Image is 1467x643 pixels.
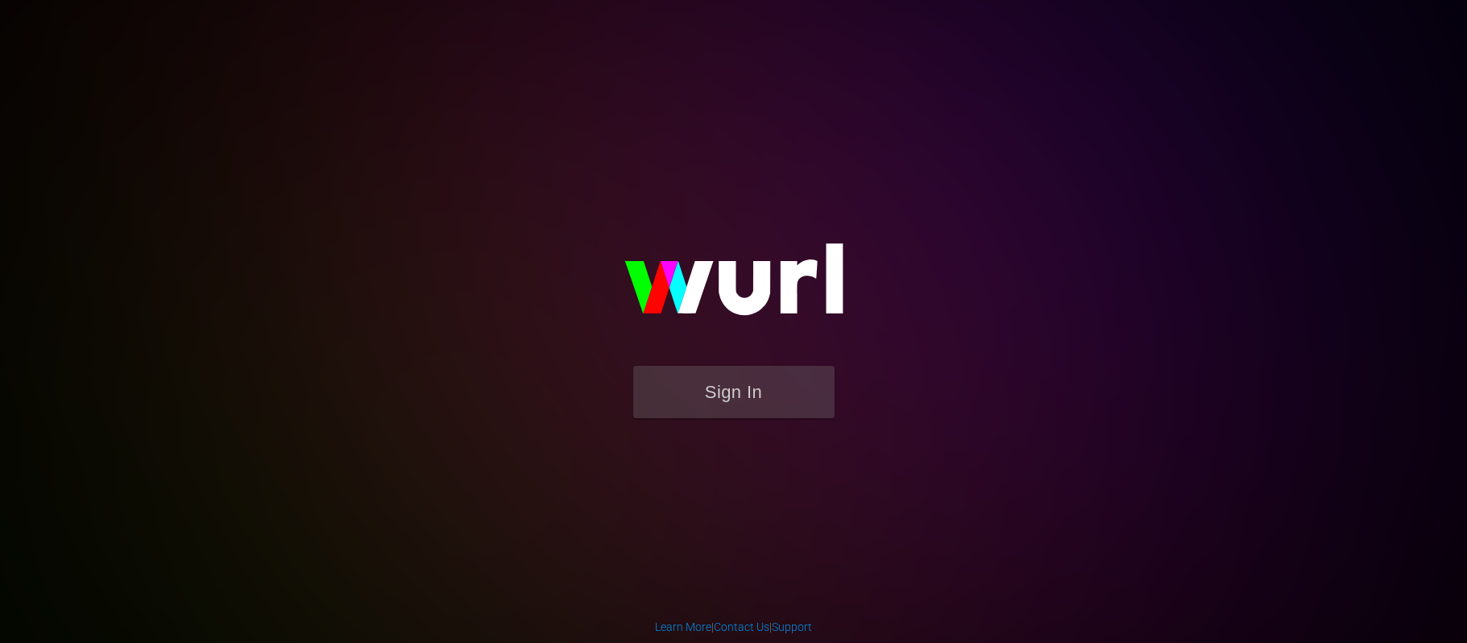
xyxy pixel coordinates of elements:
button: Sign In [633,366,835,418]
a: Contact Us [714,620,769,633]
div: | | [655,619,812,635]
a: Support [772,620,812,633]
a: Learn More [655,620,711,633]
img: wurl-logo-on-black-223613ac3d8ba8fe6dc639794a292ebdb59501304c7dfd60c99c58986ef67473.svg [573,209,895,365]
